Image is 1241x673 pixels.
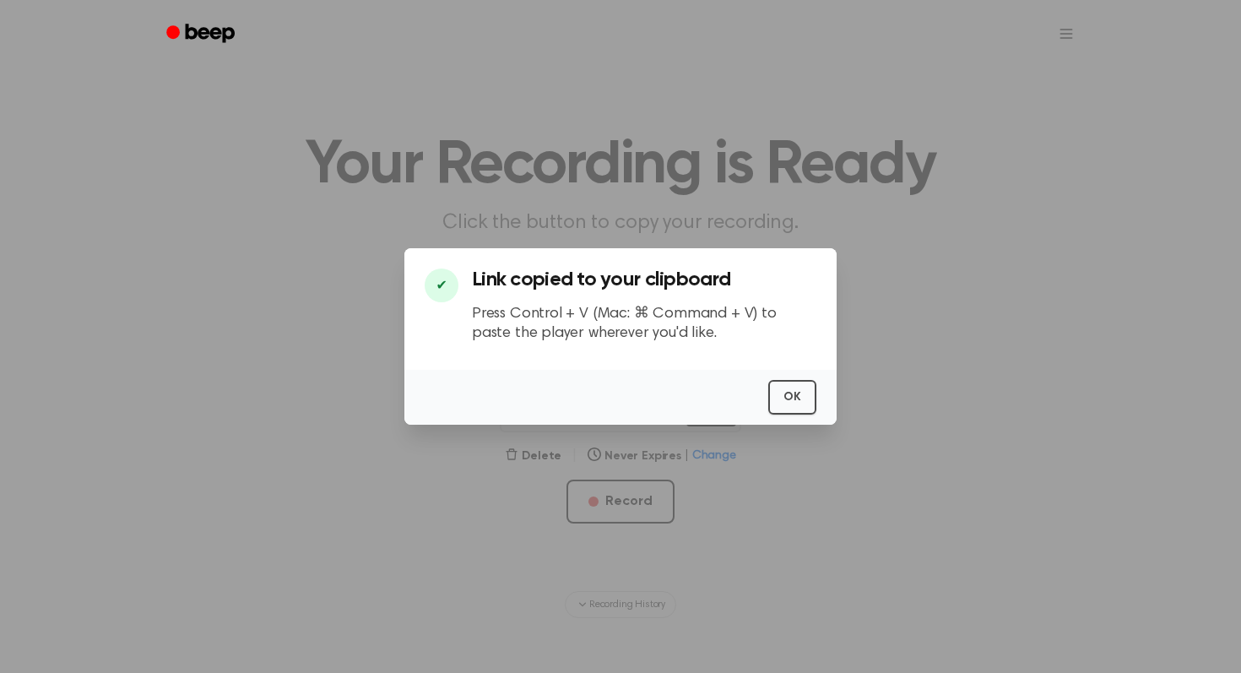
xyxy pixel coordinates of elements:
[154,18,250,51] a: Beep
[425,269,458,302] div: ✔
[1046,14,1087,54] button: Open menu
[768,380,816,415] button: OK
[472,305,816,343] p: Press Control + V (Mac: ⌘ Command + V) to paste the player wherever you'd like.
[472,269,816,291] h3: Link copied to your clipboard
